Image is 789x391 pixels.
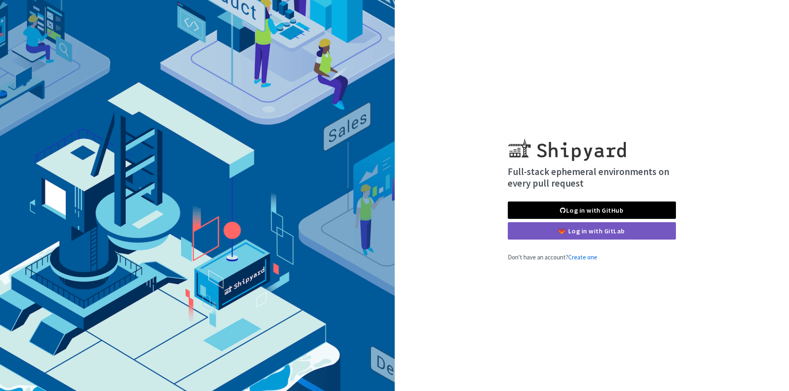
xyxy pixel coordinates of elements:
a: Log in with GitHub [508,201,676,219]
h4: Full-stack ephemeral environments on every pull request [508,166,676,189]
img: gitlab-color.svg [559,228,565,234]
a: Log in with GitLab [508,222,676,240]
img: Shipyard logo [508,129,626,161]
span: Don't have an account? [508,253,597,261]
a: Create one [568,253,597,261]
